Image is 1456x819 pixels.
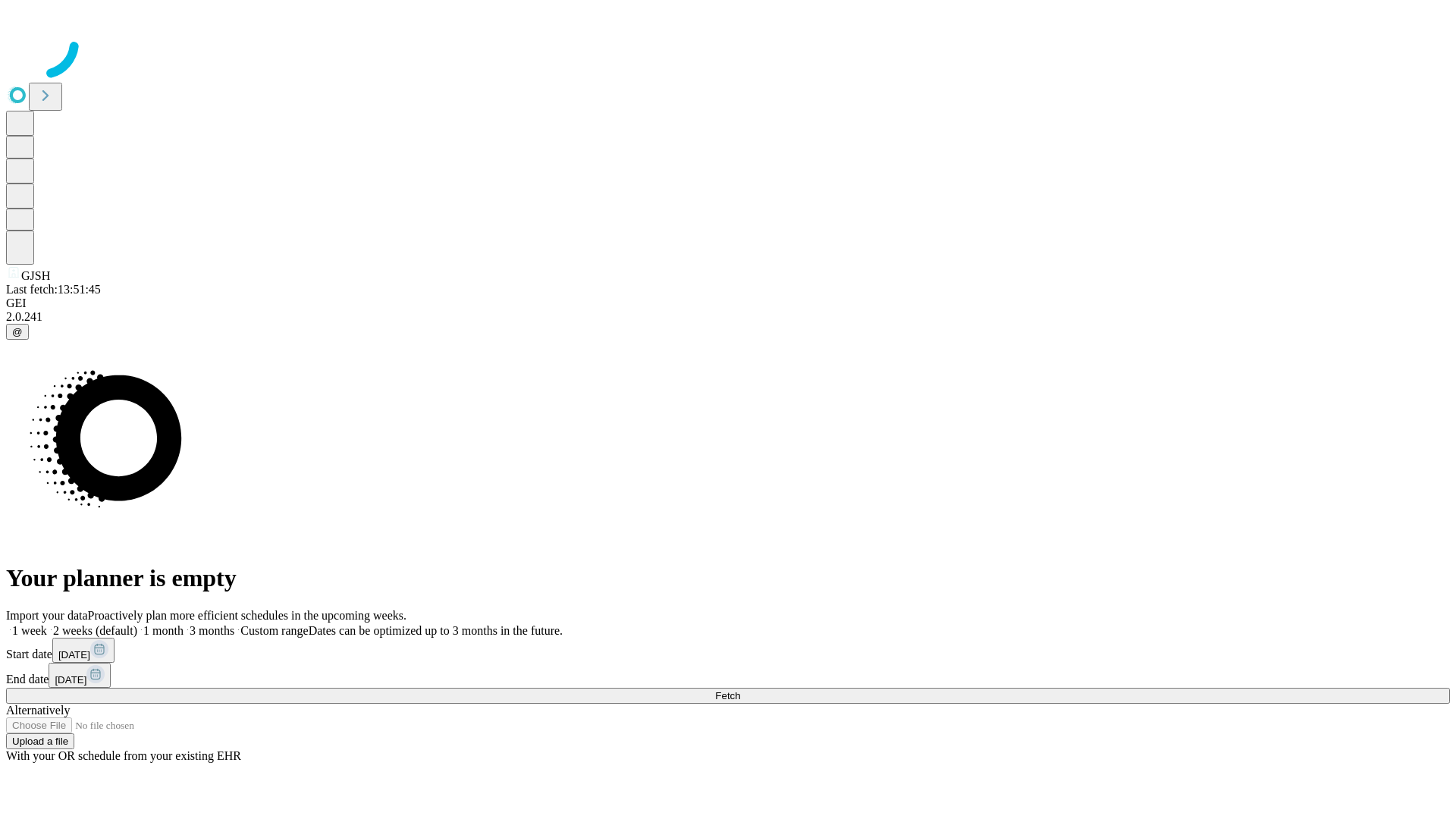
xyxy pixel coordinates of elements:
[12,624,47,637] span: 1 week
[190,624,234,637] span: 3 months
[53,624,137,637] span: 2 weeks (default)
[6,609,88,622] span: Import your data
[6,297,1450,310] div: GEI
[240,624,308,637] span: Custom range
[6,283,101,296] span: Last fetch: 13:51:45
[6,749,241,762] span: With your OR schedule from your existing EHR
[6,688,1450,704] button: Fetch
[6,663,1450,688] div: End date
[715,690,740,701] span: Fetch
[88,609,406,622] span: Proactively plan more efficient schedules in the upcoming weeks.
[6,704,70,717] span: Alternatively
[6,324,29,340] button: @
[12,326,23,337] span: @
[55,674,86,686] span: [DATE]
[309,624,563,637] span: Dates can be optimized up to 3 months in the future.
[6,638,1450,663] div: Start date
[52,638,115,663] button: [DATE]
[143,624,184,637] span: 1 month
[21,269,50,282] span: GJSH
[49,663,111,688] button: [DATE]
[6,733,74,749] button: Upload a file
[58,649,90,661] span: [DATE]
[6,310,1450,324] div: 2.0.241
[6,564,1450,592] h1: Your planner is empty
